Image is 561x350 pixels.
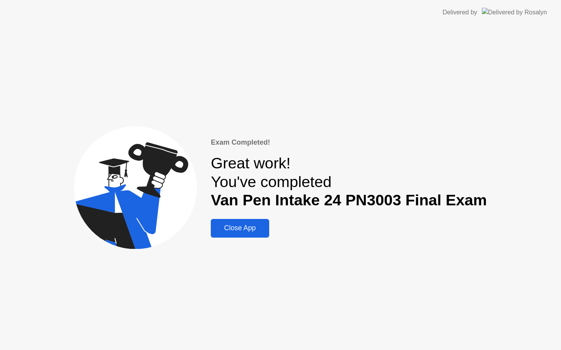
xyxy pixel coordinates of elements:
img: Delivered by Rosalyn [482,8,547,17]
div: Great work! You've completed [211,154,487,210]
div: Delivered by [443,8,477,17]
div: Close App [213,224,266,232]
b: Van Pen Intake 24 PN3003 Final Exam [211,191,487,208]
button: Close App [211,219,269,238]
div: Exam Completed! [211,137,487,148]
